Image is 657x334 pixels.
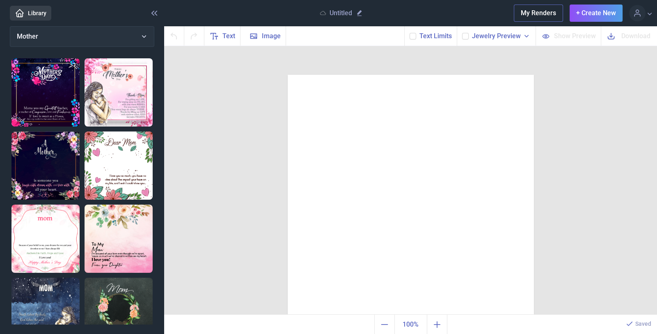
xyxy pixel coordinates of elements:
button: Image [240,26,286,46]
button: Zoom in [427,315,447,334]
img: Message Card Mother day [11,205,80,273]
span: Mother [17,32,38,40]
img: Dear Mom I love you so much [85,131,153,200]
p: Untitled [330,9,352,17]
button: Jewelry Preview [472,31,531,41]
button: Text Limits [419,31,452,41]
button: Zoom out [374,315,394,334]
button: Text [204,26,240,46]
button: Show Preview [536,26,601,46]
img: Thanks mom, for gifting me life [85,58,153,127]
span: Show Preview [554,31,596,41]
img: Mom - I'm assured of your love [85,205,153,273]
button: My Renders [514,5,563,22]
button: Actual size [394,315,427,334]
button: Redo [184,26,204,46]
span: Image [262,31,281,41]
span: Download [621,31,650,41]
span: 100% [396,316,425,333]
button: + Create New [570,5,623,22]
img: Mother is someone you laugh with [11,131,80,200]
p: Saved [635,320,651,328]
button: Mother [10,26,154,47]
button: Download [601,26,657,46]
a: Library [10,6,51,21]
button: Undo [164,26,184,46]
span: Text [222,31,235,41]
img: Mama was my greatest teacher [11,58,80,127]
span: Jewelry Preview [472,31,521,41]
